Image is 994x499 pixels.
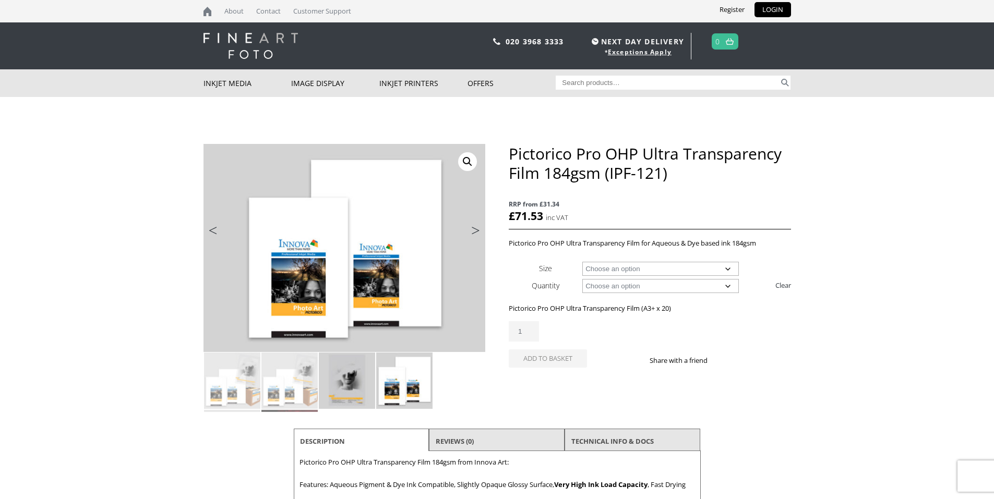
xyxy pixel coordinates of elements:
img: Pictorico Pro OHP Ultra Transparency Film 184gsm (IPF-121) - Image 2 [261,352,318,409]
bdi: 71.53 [509,209,543,223]
a: Clear options [775,277,791,294]
input: Search products… [556,76,779,90]
a: Exceptions Apply [608,47,672,56]
img: Pictorico Pro OHP Ultra Transparency Film 184gsm (IPF-121) - Image 5 [204,410,260,466]
p: Pictorico Pro OHP Ultra Transparency Film for Aqueous & Dye based ink 184gsm [509,237,791,249]
img: Pictorico Pro OHP Ultra Transparency Film 184gsm (IPF-121) - Image 6 [261,410,318,466]
img: basket.svg [726,38,734,45]
a: Reviews (0) [436,432,474,451]
label: Size [539,263,552,273]
img: Pictorico Pro OHP Ultra Transparency Film 184gsm (IPF-121) - Image 3 [319,352,375,409]
span: £ [509,209,515,223]
a: Offers [468,69,556,97]
img: logo-white.svg [203,33,298,59]
img: time.svg [592,38,598,45]
img: email sharing button [745,356,753,364]
a: View full-screen image gallery [458,152,477,171]
a: 020 3968 3333 [506,36,564,46]
a: TECHNICAL INFO & DOCS [571,432,654,451]
button: Search [779,76,791,90]
p: Share with a friend [650,355,720,367]
a: Inkjet Media [203,69,292,97]
img: Pictorico Pro OHP Ultra Transparency Film 184gsm (IPF-121) [204,352,260,409]
a: Register [712,2,752,17]
span: NEXT DAY DELIVERY [589,35,684,47]
img: Pictorico Pro OHP Ultra Transparency Film 184gsm (IPF-121) - Image 4 [376,352,433,409]
input: Product quantity [509,321,539,342]
a: Inkjet Printers [379,69,468,97]
h1: Pictorico Pro OHP Ultra Transparency Film 184gsm (IPF-121) [509,144,791,182]
img: facebook sharing button [720,356,728,364]
span: RRP from £31.34 [509,198,791,210]
a: Description [300,432,345,451]
label: Quantity [532,281,559,290]
p: Pictorico Pro OHP Ultra Transparency Film (A3+ x 20) [509,302,791,314]
a: 0 [715,34,720,49]
p: Features: Aqueous Pigment & Dye Ink Compatible, Slightly Opaque Glossy Surface, , Fast Drying [300,479,695,491]
a: Image Display [291,69,379,97]
button: Add to basket [509,349,587,368]
img: twitter sharing button [733,356,741,364]
strong: Very High Ink Load Capacity [554,480,648,489]
p: Pictorico Pro OHP Ultra Transparency Film 184gsm from Innova Art: [300,456,695,468]
a: LOGIN [755,2,791,17]
img: phone.svg [493,38,500,45]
